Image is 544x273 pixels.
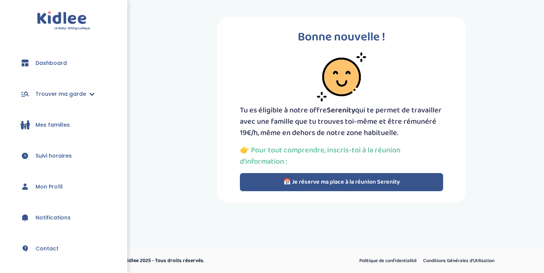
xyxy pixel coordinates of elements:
[240,104,443,138] p: Tu es éligible à notre offre qui te permet de travailler avec une famille que tu trouves toi-même...
[11,49,116,77] a: Dashboard
[37,11,90,31] img: logo.svg
[36,183,63,191] span: Mon Profil
[36,214,71,222] span: Notifications
[317,52,366,101] img: smiley-face
[240,28,443,46] p: Bonne nouvelle !
[11,111,116,138] a: Mes familles
[36,121,70,129] span: Mes familles
[36,90,86,98] span: Trouver ma garde
[36,152,72,160] span: Suivi horaires
[240,144,443,167] p: 👉 Pour tout comprendre, inscris-toi à la réunion d’information :
[11,235,116,262] a: Contact
[36,59,67,67] span: Dashboard
[240,173,443,191] button: 📅 Je réserve ma place à la réunion Serenity
[36,245,59,253] span: Contact
[11,204,116,231] a: Notifications
[11,173,116,200] a: Mon Profil
[357,256,419,266] a: Politique de confidentialité
[327,104,355,116] span: Serenity
[11,142,116,169] a: Suivi horaires
[420,256,497,266] a: Conditions Générales d’Utilisation
[11,80,116,107] a: Trouver ma garde
[119,257,304,265] p: © Kidlee 2025 - Tous droits réservés.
